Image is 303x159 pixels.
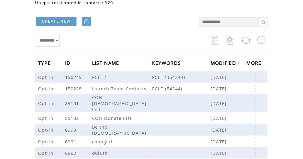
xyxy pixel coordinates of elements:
[92,150,109,156] span: duluth
[92,86,148,92] span: Launch Team Contacts
[211,74,228,80] span: [DATE]
[211,86,228,92] span: [DATE]
[65,58,72,69] span: ID
[38,127,55,133] span: Opt-in
[65,86,83,92] span: 150228
[38,74,55,80] span: Opt-in
[38,115,55,121] span: Opt-in
[38,86,55,92] span: Opt-in
[38,139,55,145] span: Opt-in
[211,139,228,145] span: [DATE]
[211,127,228,133] span: [DATE]
[152,86,211,92] span: FCLT (54244)
[83,18,89,24] img: upload.png
[211,150,228,156] span: [DATE]
[65,139,78,145] span: 6991
[65,150,78,156] span: 6992
[65,115,81,121] span: 85102
[65,127,78,133] span: 6990
[38,150,55,156] span: Opt-in
[38,58,52,69] span: TYPE
[211,115,228,121] span: [DATE]
[65,74,83,80] span: 150245
[36,17,76,26] a: CREATE NEW
[152,61,183,64] a: KEYWORDS
[92,74,108,80] span: FCLT2
[92,61,121,64] a: LIST NAME
[92,58,121,69] span: LIST NAME
[92,115,133,121] span: COH Donate List
[92,124,148,136] span: Be the [DEMOGRAPHIC_DATA]
[211,61,240,65] a: MODIFIED↓
[38,61,52,64] a: TYPE
[65,61,72,64] a: ID
[65,100,81,106] span: 85101
[92,139,114,145] span: changed
[38,100,55,106] span: Opt-in
[92,94,147,112] span: COH [DEMOGRAPHIC_DATA] List
[211,100,228,106] span: [DATE]
[247,58,263,69] span: MORE
[211,58,238,69] span: MODIFIED
[152,58,183,69] span: KEYWORDS
[152,74,211,80] span: FCLT2 (54244)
